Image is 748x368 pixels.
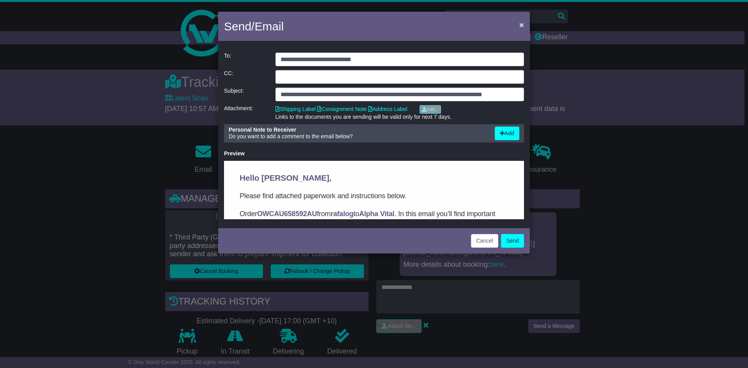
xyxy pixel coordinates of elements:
h4: Send/Email [224,18,284,35]
p: Please find attached paperwork and instructions below. [16,30,284,40]
div: Personal Note to Receiver [229,127,487,133]
button: Close [515,17,528,33]
a: Address Label [368,106,408,112]
a: Shipping Label [275,106,316,112]
button: Add [495,127,519,140]
div: Subject: [220,88,272,101]
strong: rafalog [107,49,130,57]
div: Attachment: [220,105,272,120]
div: Do you want to add a comment to the email below? [225,127,491,140]
div: CC: [220,70,272,84]
button: Send [501,234,524,248]
a: Add... [420,105,441,114]
div: Links to the documents you are sending will be valid only for next 7 days. [275,114,524,120]
button: Cancel [471,234,498,248]
div: Preview [224,150,524,157]
strong: OWCAU658592AU [33,49,93,57]
a: Consignment Note [317,106,367,112]
div: To: [220,53,272,66]
p: Order from to . In this email you’ll find important information about your order, and what you ne... [16,48,284,69]
span: Hello [PERSON_NAME], [16,12,108,21]
strong: Alpha Vital [135,49,171,57]
span: × [519,20,524,29]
